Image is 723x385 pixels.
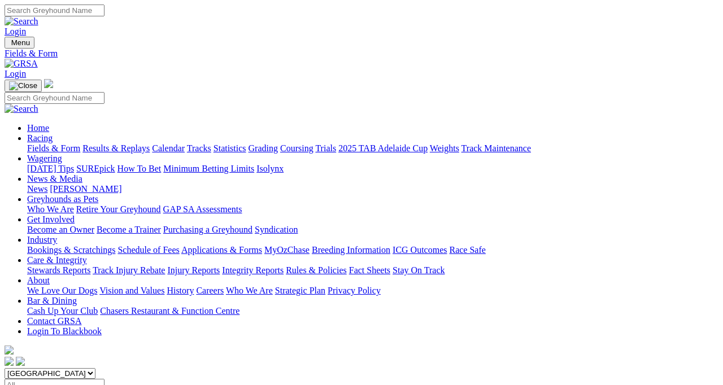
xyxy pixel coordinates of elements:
[27,316,81,326] a: Contact GRSA
[349,265,390,275] a: Fact Sheets
[9,81,37,90] img: Close
[264,245,310,255] a: MyOzChase
[187,143,211,153] a: Tracks
[256,164,284,173] a: Isolynx
[5,37,34,49] button: Toggle navigation
[167,265,220,275] a: Injury Reports
[315,143,336,153] a: Trials
[5,59,38,69] img: GRSA
[82,143,150,153] a: Results & Replays
[27,123,49,133] a: Home
[100,306,239,316] a: Chasers Restaurant & Function Centre
[5,69,26,78] a: Login
[27,225,718,235] div: Get Involved
[286,265,347,275] a: Rules & Policies
[27,245,718,255] div: Industry
[50,184,121,194] a: [PERSON_NAME]
[27,235,57,244] a: Industry
[5,49,718,59] a: Fields & Form
[27,306,718,316] div: Bar & Dining
[27,143,718,154] div: Racing
[5,16,38,27] img: Search
[328,286,381,295] a: Privacy Policy
[27,225,94,234] a: Become an Owner
[27,184,718,194] div: News & Media
[97,225,161,234] a: Become a Trainer
[27,275,50,285] a: About
[27,164,74,173] a: [DATE] Tips
[181,245,262,255] a: Applications & Forms
[163,164,254,173] a: Minimum Betting Limits
[280,143,313,153] a: Coursing
[27,245,115,255] a: Bookings & Scratchings
[27,326,102,336] a: Login To Blackbook
[312,245,390,255] a: Breeding Information
[117,164,162,173] a: How To Bet
[461,143,531,153] a: Track Maintenance
[27,133,53,143] a: Racing
[226,286,273,295] a: Who We Are
[93,265,165,275] a: Track Injury Rebate
[249,143,278,153] a: Grading
[338,143,428,153] a: 2025 TAB Adelaide Cup
[27,215,75,224] a: Get Involved
[27,286,97,295] a: We Love Our Dogs
[5,345,14,355] img: logo-grsa-white.png
[16,357,25,366] img: twitter.svg
[163,204,242,214] a: GAP SA Assessments
[430,143,459,153] a: Weights
[167,286,194,295] a: History
[163,225,252,234] a: Purchasing a Greyhound
[5,27,26,36] a: Login
[5,357,14,366] img: facebook.svg
[214,143,246,153] a: Statistics
[11,38,30,47] span: Menu
[27,194,98,204] a: Greyhounds as Pets
[27,265,718,275] div: Care & Integrity
[117,245,179,255] a: Schedule of Fees
[99,286,164,295] a: Vision and Values
[393,245,447,255] a: ICG Outcomes
[27,255,87,265] a: Care & Integrity
[393,265,445,275] a: Stay On Track
[27,184,47,194] a: News
[5,104,38,114] img: Search
[222,265,284,275] a: Integrity Reports
[5,80,42,92] button: Toggle navigation
[196,286,224,295] a: Careers
[76,164,115,173] a: SUREpick
[27,164,718,174] div: Wagering
[27,286,718,296] div: About
[255,225,298,234] a: Syndication
[27,265,90,275] a: Stewards Reports
[449,245,485,255] a: Race Safe
[27,143,80,153] a: Fields & Form
[27,204,718,215] div: Greyhounds as Pets
[275,286,325,295] a: Strategic Plan
[44,79,53,88] img: logo-grsa-white.png
[5,5,104,16] input: Search
[27,174,82,183] a: News & Media
[27,306,98,316] a: Cash Up Your Club
[5,92,104,104] input: Search
[27,296,77,305] a: Bar & Dining
[76,204,161,214] a: Retire Your Greyhound
[152,143,185,153] a: Calendar
[27,204,74,214] a: Who We Are
[27,154,62,163] a: Wagering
